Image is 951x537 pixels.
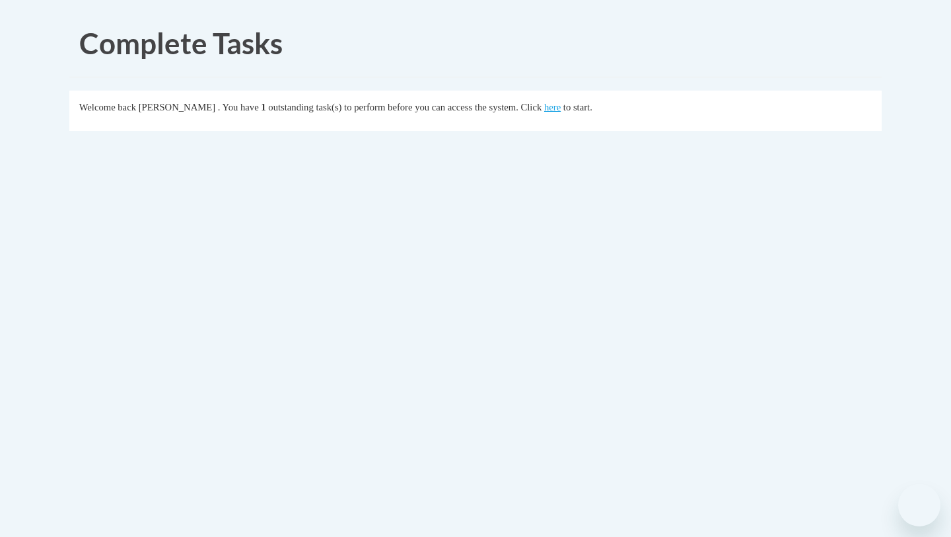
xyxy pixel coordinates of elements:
[268,102,542,112] span: outstanding task(s) to perform before you can access the system. Click
[261,102,265,112] span: 1
[544,102,561,112] a: here
[79,26,283,60] span: Complete Tasks
[218,102,259,112] span: . You have
[79,102,136,112] span: Welcome back
[563,102,592,112] span: to start.
[898,484,940,526] iframe: Button to launch messaging window
[139,102,215,112] span: [PERSON_NAME]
